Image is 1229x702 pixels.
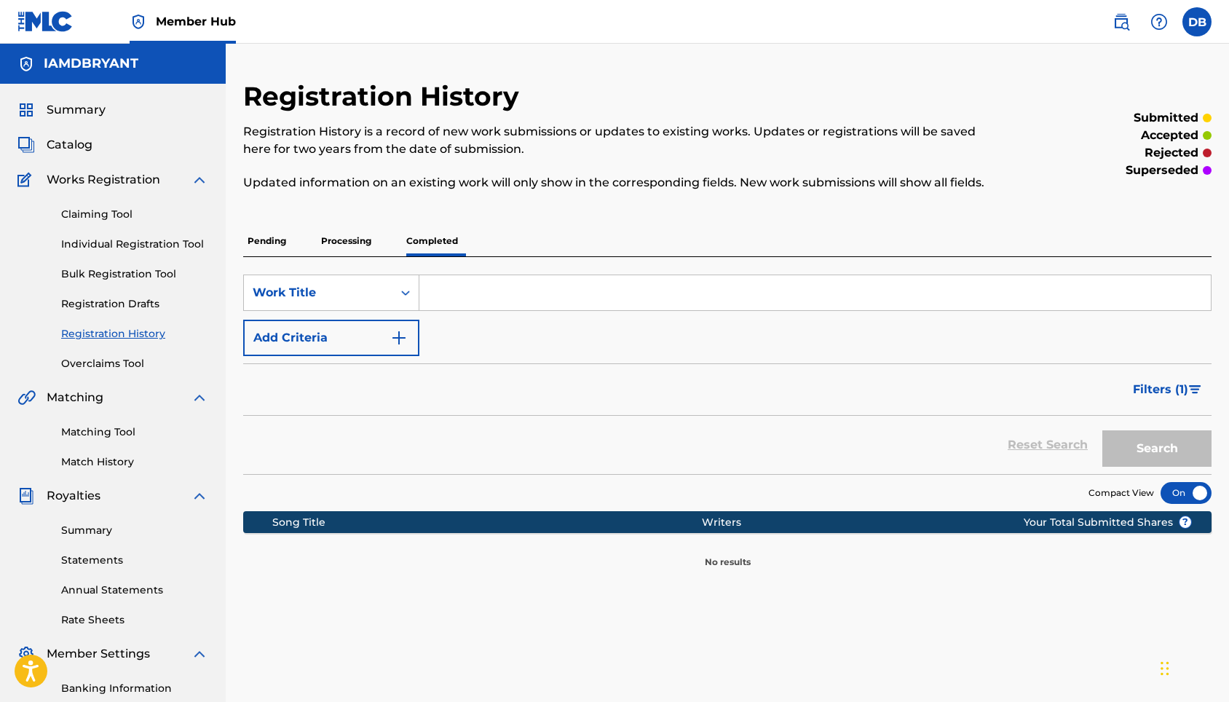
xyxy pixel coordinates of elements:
[1113,13,1130,31] img: search
[47,171,160,189] span: Works Registration
[272,515,702,530] div: Song Title
[243,275,1212,474] form: Search Form
[61,612,208,628] a: Rate Sheets
[47,389,103,406] span: Matching
[702,515,1070,530] div: Writers
[47,645,150,663] span: Member Settings
[61,326,208,342] a: Registration History
[61,356,208,371] a: Overclaims Tool
[130,13,147,31] img: Top Rightsholder
[17,171,36,189] img: Works Registration
[243,123,989,158] p: Registration History is a record of new work submissions or updates to existing works. Updates or...
[61,523,208,538] a: Summary
[191,171,208,189] img: expand
[61,237,208,252] a: Individual Registration Tool
[44,55,138,72] h5: IAMDBRYANT
[17,55,35,73] img: Accounts
[1124,371,1212,408] button: Filters (1)
[61,425,208,440] a: Matching Tool
[61,267,208,282] a: Bulk Registration Tool
[17,136,92,154] a: CatalogCatalog
[17,389,36,406] img: Matching
[243,226,291,256] p: Pending
[402,226,462,256] p: Completed
[61,207,208,222] a: Claiming Tool
[191,487,208,505] img: expand
[47,136,92,154] span: Catalog
[390,329,408,347] img: 9d2ae6d4665cec9f34b9.svg
[243,80,526,113] h2: Registration History
[191,389,208,406] img: expand
[253,284,384,301] div: Work Title
[317,226,376,256] p: Processing
[705,538,751,569] p: No results
[1161,647,1169,690] div: Drag
[156,13,236,30] span: Member Hub
[1133,381,1188,398] span: Filters ( 1 )
[191,645,208,663] img: expand
[243,174,989,192] p: Updated information on an existing work will only show in the corresponding fields. New work subm...
[17,645,35,663] img: Member Settings
[17,101,35,119] img: Summary
[1141,127,1198,144] p: accepted
[1182,7,1212,36] div: User Menu
[1134,109,1198,127] p: submitted
[61,296,208,312] a: Registration Drafts
[17,11,74,32] img: MLC Logo
[17,487,35,505] img: Royalties
[1150,13,1168,31] img: help
[1088,486,1154,500] span: Compact View
[1189,460,1229,586] iframe: Resource Center
[1179,516,1191,528] span: ?
[17,136,35,154] img: Catalog
[1145,7,1174,36] div: Help
[1107,7,1136,36] a: Public Search
[61,583,208,598] a: Annual Statements
[1145,144,1198,162] p: rejected
[243,320,419,356] button: Add Criteria
[47,101,106,119] span: Summary
[1189,385,1201,394] img: filter
[61,681,208,696] a: Banking Information
[47,487,100,505] span: Royalties
[61,553,208,568] a: Statements
[1024,515,1192,530] span: Your Total Submitted Shares
[61,454,208,470] a: Match History
[1156,632,1229,702] iframe: Chat Widget
[1126,162,1198,179] p: superseded
[17,101,106,119] a: SummarySummary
